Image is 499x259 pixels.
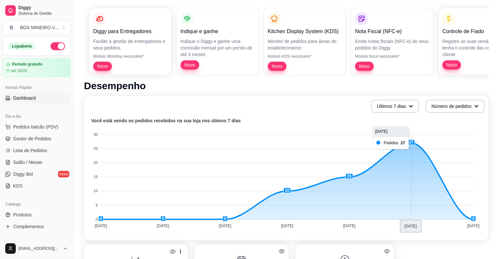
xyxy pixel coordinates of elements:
[268,54,342,59] p: Módulo KDS necessário*
[3,241,71,256] button: [EMAIL_ADDRESS][DOMAIN_NAME]
[355,28,429,35] p: Nota Fiscal (NFC-e)
[219,224,231,228] tspan: [DATE]
[95,203,97,207] tspan: 5
[13,223,44,230] span: Complementos
[51,42,65,50] button: Alterar Status
[467,224,480,228] tspan: [DATE]
[3,21,71,34] button: Select a team
[3,209,71,220] a: Produtos
[351,8,433,75] button: Nota Fiscal (NFC-e)Emita notas fiscais (NFC-e) do seus pedidos do DiggyMódulo fiscal necessário*Novo
[13,211,31,218] span: Produtos
[177,8,259,75] button: Indique e ganheIndique o Diggy e ganhe uma comissão mensal por um perído de até 3 mesesNovo
[426,100,485,113] button: Número de pedidos
[20,24,58,31] div: BOX MINEIRO V ...
[89,8,171,75] button: Diggy para EntregadoresFacilite a gestão de entregadores e seus pedidos.Módulo Motoboy necessário...
[3,169,71,179] a: Diggy Botnovo
[3,3,71,18] a: DiggySistema de Gestão
[3,82,71,93] div: Acesso Rápido
[3,58,71,77] a: Período gratuitoaté 08/09
[94,189,97,193] tspan: 10
[13,171,33,177] span: Diggy Bot
[3,199,71,209] div: Catálogo
[355,54,429,59] p: Módulo fiscal necessário*
[356,63,372,70] span: Novo
[180,28,255,35] p: Indique e ganhe
[84,80,489,92] h1: Desempenho
[180,38,255,58] p: Indique o Diggy e ganhe uma comissão mensal por um perído de até 3 meses
[182,62,198,68] span: Novo
[3,122,71,132] button: Pedidos balcão (PDV)
[268,28,342,35] p: Kitchen Display System (KDS)
[3,133,71,144] a: Gestor de Pedidos
[3,221,71,232] a: Complementos
[94,132,97,136] tspan: 30
[3,93,71,103] a: Dashboard
[3,181,71,191] a: KDS
[94,63,111,70] span: Novo
[94,147,97,150] tspan: 25
[91,118,241,123] text: Você está vendo os pedidos recebidos na sua loja nos útimos 7 dias
[93,28,167,35] p: Diggy para Entregadores
[371,100,419,113] button: Últimos 7 dias
[13,159,42,166] span: Salão / Mesas
[8,24,15,31] span: B
[444,62,460,68] span: Novo
[13,95,36,101] span: Dashboard
[18,11,68,16] span: Sistema de Gestão
[355,38,429,51] p: Emita notas fiscais (NFC-e) do seus pedidos do Diggy
[269,63,285,70] span: Novo
[93,38,167,51] p: Facilite a gestão de entregadores e seus pedidos.
[18,5,68,11] span: Diggy
[405,224,418,228] tspan: [DATE]
[94,175,97,179] tspan: 15
[13,147,47,154] span: Lista de Pedidos
[8,43,35,50] div: Loja aberta
[18,246,60,251] span: [EMAIL_ADDRESS][DOMAIN_NAME]
[13,135,51,142] span: Gestor de Pedidos
[94,161,97,165] tspan: 20
[3,111,71,122] div: Dia a dia
[12,62,43,67] article: Período gratuito
[281,224,293,228] tspan: [DATE]
[343,224,355,228] tspan: [DATE]
[3,145,71,156] a: Lista de Pedidos
[95,224,107,228] tspan: [DATE]
[157,224,169,228] tspan: [DATE]
[3,157,71,168] a: Salão / Mesas
[11,68,27,73] article: até 08/09
[13,183,23,189] span: KDS
[95,217,97,221] tspan: 0
[13,124,58,130] span: Pedidos balcão (PDV)
[268,38,342,51] p: Monitor de pedidos para áreas do estabelecimento
[93,54,167,59] p: Módulo Motoboy necessário*
[264,8,346,75] button: Kitchen Display System (KDS)Monitor de pedidos para áreas do estabelecimentoMódulo KDS necessário...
